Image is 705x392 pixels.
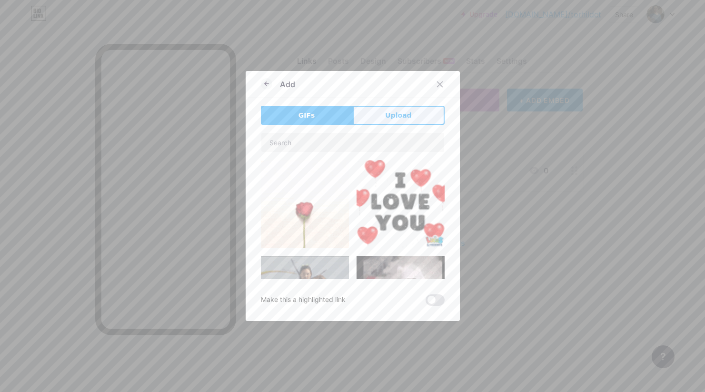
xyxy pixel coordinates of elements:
[261,256,349,344] img: Gihpy
[385,111,411,121] span: Upload
[357,256,445,346] img: Gihpy
[261,106,353,125] button: GIFs
[298,111,315,121] span: GIFs
[261,294,346,306] div: Make this a highlighted link
[261,133,444,152] input: Search
[357,160,445,248] img: Gihpy
[353,106,445,125] button: Upload
[280,79,295,90] div: Add
[261,160,349,248] img: Gihpy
